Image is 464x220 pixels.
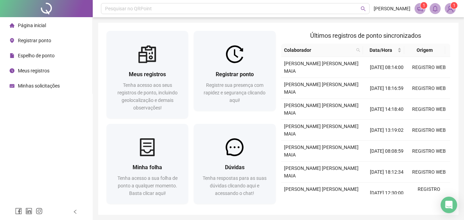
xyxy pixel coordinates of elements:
span: Data/Hora [366,46,396,54]
span: 1 [453,3,455,8]
td: [DATE] 12:30:00 [366,183,408,204]
span: linkedin [25,208,32,215]
span: [PERSON_NAME] [PERSON_NAME] MAIA [284,186,359,199]
td: REGISTRO WEB [408,120,450,141]
span: Registrar ponto [216,71,254,78]
td: [DATE] 14:18:40 [366,99,408,120]
th: Origem [404,44,445,57]
span: Últimos registros de ponto sincronizados [310,32,421,39]
span: search [361,6,366,11]
span: search [356,48,360,52]
td: REGISTRO WEB [408,99,450,120]
td: [DATE] 08:08:59 [366,141,408,162]
span: Página inicial [18,23,46,28]
a: DúvidasTenha respostas para as suas dúvidas clicando aqui e acessando o chat! [194,124,275,204]
span: Tenha respostas para as suas dúvidas clicando aqui e acessando o chat! [203,175,267,196]
span: Dúvidas [225,164,245,171]
span: 1 [423,3,425,8]
span: [PERSON_NAME] [PERSON_NAME] MAIA [284,165,359,178]
span: home [10,23,14,28]
span: facebook [15,208,22,215]
span: Meus registros [18,68,49,73]
span: Meus registros [129,71,166,78]
th: Data/Hora [363,44,404,57]
span: clock-circle [10,68,14,73]
span: notification [417,5,423,12]
span: Colaborador [284,46,354,54]
span: Minhas solicitações [18,83,60,89]
span: instagram [36,208,43,215]
span: Tenha acesso aos seus registros de ponto, incluindo geolocalização e demais observações! [117,82,178,111]
span: Minha folha [133,164,162,171]
span: environment [10,38,14,43]
span: Registrar ponto [18,38,51,43]
span: schedule [10,83,14,88]
span: Tenha acesso a sua folha de ponto a qualquer momento. Basta clicar aqui! [117,175,178,196]
td: REGISTRO WEB [408,57,450,78]
a: Registrar pontoRegistre sua presença com rapidez e segurança clicando aqui! [194,31,275,111]
span: Espelho de ponto [18,53,55,58]
td: REGISTRO WEB [408,78,450,99]
span: Registre sua presença com rapidez e segurança clicando aqui! [204,82,265,103]
td: REGISTRO WEB [408,162,450,183]
span: [PERSON_NAME] [374,5,410,12]
td: [DATE] 08:14:00 [366,57,408,78]
sup: 1 [420,2,427,9]
div: Open Intercom Messenger [441,197,457,213]
td: [DATE] 18:12:34 [366,162,408,183]
span: bell [432,5,438,12]
span: [PERSON_NAME] [PERSON_NAME] MAIA [284,61,359,74]
span: [PERSON_NAME] [PERSON_NAME] MAIA [284,103,359,116]
a: Meus registrosTenha acesso aos seus registros de ponto, incluindo geolocalização e demais observa... [106,31,188,118]
td: REGISTRO MANUAL [408,183,450,204]
span: [PERSON_NAME] [PERSON_NAME] MAIA [284,82,359,95]
img: 86391 [445,3,455,14]
td: REGISTRO WEB [408,141,450,162]
td: [DATE] 13:19:02 [366,120,408,141]
sup: Atualize o seu contato no menu Meus Dados [451,2,457,9]
span: [PERSON_NAME] [PERSON_NAME] MAIA [284,144,359,158]
span: search [355,45,362,55]
a: Minha folhaTenha acesso a sua folha de ponto a qualquer momento. Basta clicar aqui! [106,124,188,204]
td: [DATE] 18:16:59 [366,78,408,99]
span: left [73,209,78,214]
span: file [10,53,14,58]
span: [PERSON_NAME] [PERSON_NAME] MAIA [284,124,359,137]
